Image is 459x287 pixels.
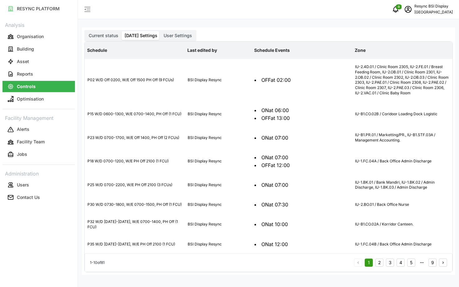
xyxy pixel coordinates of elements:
p: P23 W/D 0700-1700, W/E Off 1400, PH Off (2 FCUs) [87,135,182,141]
p: Contact Us [17,194,40,200]
button: Optimisation [2,93,75,105]
button: Asset [2,56,75,67]
p: Organisation [17,33,44,40]
p: Facility Management [2,113,75,122]
button: Controls [2,81,75,92]
span: 0 [398,5,400,9]
p: P35 W/D [DATE]-[DATE], W/E PH Off 2100 (1 FCU) [87,242,182,247]
button: 2 [375,259,383,267]
p: P18 W/D 0700-1200, W/E PH Off 2100 (1 FCU) [87,159,182,164]
div: IU-1.BK.01 / Bank Mandiri, IU-1.BK.02 / Admin Discharge, IU-1.BK.03 / Admin Discharge [353,175,452,195]
p: Schedule [86,42,184,58]
p: P32 W/D [DATE]-[DATE], W/E 0700-1400, PH Off (1 FCU) [87,219,182,230]
p: RESYNC PLATFORM [17,6,60,12]
a: Contact Us [2,191,75,204]
button: schedule [402,3,414,16]
div: IU-2.4D.01 / Clinic Room 2305, IU-2.FE.01 / Breast Feeding Room, IU-2.OB.01 / Clinic Room 2301, I... [353,59,452,101]
a: Organisation [2,30,75,43]
button: Users [2,179,75,191]
p: P25 W/D 0700-2200, W/E PH Off 2100 (3 FCUs) [87,182,182,188]
a: Controls [2,80,75,93]
p: [GEOGRAPHIC_DATA] [414,9,453,15]
p: BSI Display Resync [188,159,249,164]
button: Organisation [2,31,75,42]
button: 9 [428,259,437,267]
p: Analysis [2,20,75,29]
p: BSI Display Resync [188,242,249,247]
div: IU-1.FC.04A / Back Office Admin Discharge [353,154,452,169]
p: Resync BSI Display [414,3,453,9]
p: Administration [2,169,75,178]
div: IU-B1.CO.02A / Korridor Canteen. [353,217,452,232]
span: User Settings [164,33,192,38]
span: ON at 07:00 [261,154,288,161]
p: Asset [17,58,29,65]
span: OFF at 12:00 [261,161,290,169]
p: Optimisation [17,96,44,102]
button: Contact Us [2,192,75,203]
button: Reports [2,68,75,80]
p: BSI Display Resync [188,202,249,207]
button: notifications [389,3,402,16]
p: BSI Display Resync [188,182,249,188]
span: ON at 10:00 [261,220,288,228]
div: IU-B1.PR.01 / Marketting/PR., IU-B1.STF.03A / Management Accounting. [353,127,452,148]
p: Zone [353,42,451,58]
p: Building [17,46,34,52]
button: Building [2,43,75,55]
div: IU-1.FC.04B / Back Office Admin Discharge [353,237,452,252]
div: IU-B1.CO.02B / Coridoor Loading Dock Logistic [353,106,452,122]
span: ON at 07:30 [261,201,288,209]
p: Facility Team [17,139,45,145]
a: Alerts [2,123,75,136]
p: Schedule Events [253,42,351,58]
div: IU-2.BO.01 / Back Office Nurse [353,197,452,212]
p: Jobs [17,151,27,157]
span: [DATE] Settings [125,33,157,38]
button: Alerts [2,124,75,135]
p: P15 W/D 0600-1300, W/E 0700-1400, PH Off (1 FCU) [87,111,182,117]
span: ON at 06:00 [261,106,289,114]
button: 4 [397,259,405,267]
p: Controls [17,83,36,90]
button: Jobs [2,149,75,160]
p: BSI Display Resync [188,222,249,227]
button: Facility Team [2,136,75,148]
p: BSI Display Resync [188,135,249,141]
p: Last edited by [186,42,250,58]
a: Asset [2,55,75,68]
p: Users [17,182,29,188]
span: Current status [89,33,118,38]
a: RESYNC PLATFORM [2,2,75,15]
span: ON at 07:00 [261,134,288,142]
button: 1 [365,259,373,267]
p: 1 - 10 of 81 [90,260,105,266]
button: 3 [386,259,394,267]
span: OFF at 02:00 [261,76,291,84]
button: RESYNC PLATFORM [2,3,75,14]
p: BSI Display Resync [188,111,249,117]
span: ON at 12:00 [261,240,288,248]
span: OFF at 13:00 [261,114,290,122]
button: 5 [407,259,415,267]
p: P02 W/D Off 0200, W/E Off 1500 PH Off (9 FCUs) [87,77,182,83]
p: P30 W/D 0730-1800, W/E 0700-1500, PH Off (1 FCU) [87,202,182,207]
span: ON at 07:00 [261,181,288,189]
p: Reports [17,71,33,77]
p: Alerts [17,126,29,132]
a: Jobs [2,148,75,161]
p: BSI Display Resync [188,77,249,83]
